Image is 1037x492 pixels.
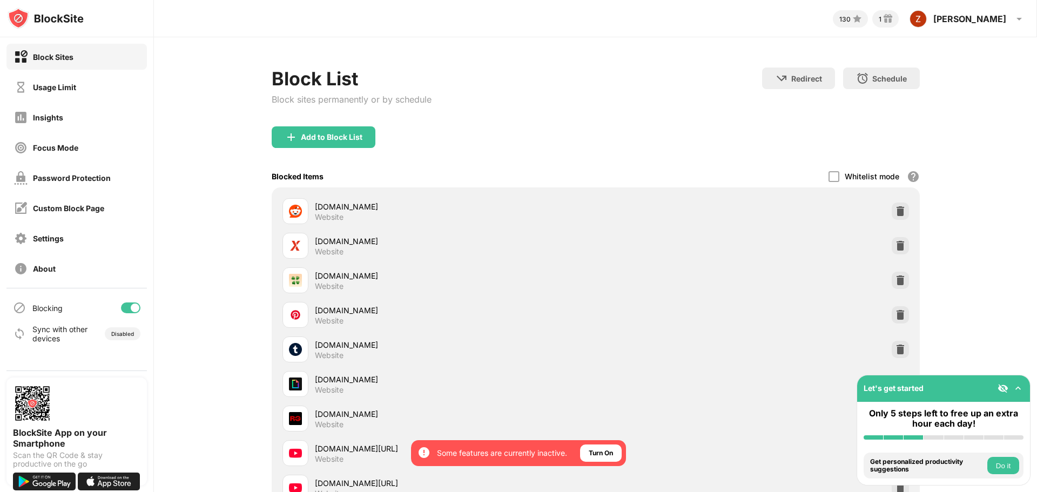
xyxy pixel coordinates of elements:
[315,385,344,395] div: Website
[289,412,302,425] img: favicons
[315,351,344,360] div: Website
[33,204,104,213] div: Custom Block Page
[33,264,56,273] div: About
[791,74,822,83] div: Redirect
[418,446,430,459] img: error-circle-white.svg
[315,201,596,212] div: [DOMAIN_NAME]
[32,325,88,343] div: Sync with other devices
[13,427,140,449] div: BlockSite App on your Smartphone
[289,308,302,321] img: favicons
[289,205,302,218] img: favicons
[315,247,344,257] div: Website
[32,304,63,313] div: Blocking
[14,111,28,124] img: insights-off.svg
[14,171,28,185] img: password-protection-off.svg
[13,451,140,468] div: Scan the QR Code & stay productive on the go
[14,232,28,245] img: settings-off.svg
[289,447,302,460] img: favicons
[301,133,362,141] div: Add to Block List
[14,80,28,94] img: time-usage-off.svg
[839,15,851,23] div: 130
[851,12,864,25] img: points-small.svg
[111,331,134,337] div: Disabled
[315,305,596,316] div: [DOMAIN_NAME]
[1013,383,1023,394] img: omni-setup-toggle.svg
[13,327,26,340] img: sync-icon.svg
[289,274,302,287] img: favicons
[13,473,76,490] img: get-it-on-google-play.svg
[315,281,344,291] div: Website
[315,316,344,326] div: Website
[864,383,924,393] div: Let's get started
[13,301,26,314] img: blocking-icon.svg
[33,143,78,152] div: Focus Mode
[78,473,140,490] img: download-on-the-app-store.svg
[8,8,84,29] img: logo-blocksite.svg
[14,201,28,215] img: customize-block-page-off.svg
[272,94,432,105] div: Block sites permanently or by schedule
[315,339,596,351] div: [DOMAIN_NAME]
[315,454,344,464] div: Website
[910,10,927,28] img: ACg8ocJjk0TYCf6OCS9HjGFUTMlm_1Vgc-KQ6d95NP0kUnUwSqWqKQ=s96-c
[289,343,302,356] img: favicons
[33,173,111,183] div: Password Protection
[315,477,596,489] div: [DOMAIN_NAME][URL]
[879,15,881,23] div: 1
[881,12,894,25] img: reward-small.svg
[315,374,596,385] div: [DOMAIN_NAME]
[998,383,1008,394] img: eye-not-visible.svg
[14,262,28,275] img: about-off.svg
[272,172,324,181] div: Blocked Items
[33,234,64,243] div: Settings
[315,235,596,247] div: [DOMAIN_NAME]
[870,458,985,474] div: Get personalized productivity suggestions
[987,457,1019,474] button: Do it
[33,83,76,92] div: Usage Limit
[272,68,432,90] div: Block List
[14,50,28,64] img: block-on.svg
[933,14,1006,24] div: [PERSON_NAME]
[315,408,596,420] div: [DOMAIN_NAME]
[33,52,73,62] div: Block Sites
[589,448,613,459] div: Turn On
[315,443,596,454] div: [DOMAIN_NAME][URL]
[33,113,63,122] div: Insights
[289,239,302,252] img: favicons
[437,448,567,459] div: Some features are currently inactive.
[315,212,344,222] div: Website
[872,74,907,83] div: Schedule
[315,420,344,429] div: Website
[13,384,52,423] img: options-page-qr-code.png
[289,378,302,390] img: favicons
[14,141,28,154] img: focus-off.svg
[315,270,596,281] div: [DOMAIN_NAME]
[864,408,1023,429] div: Only 5 steps left to free up an extra hour each day!
[845,172,899,181] div: Whitelist mode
